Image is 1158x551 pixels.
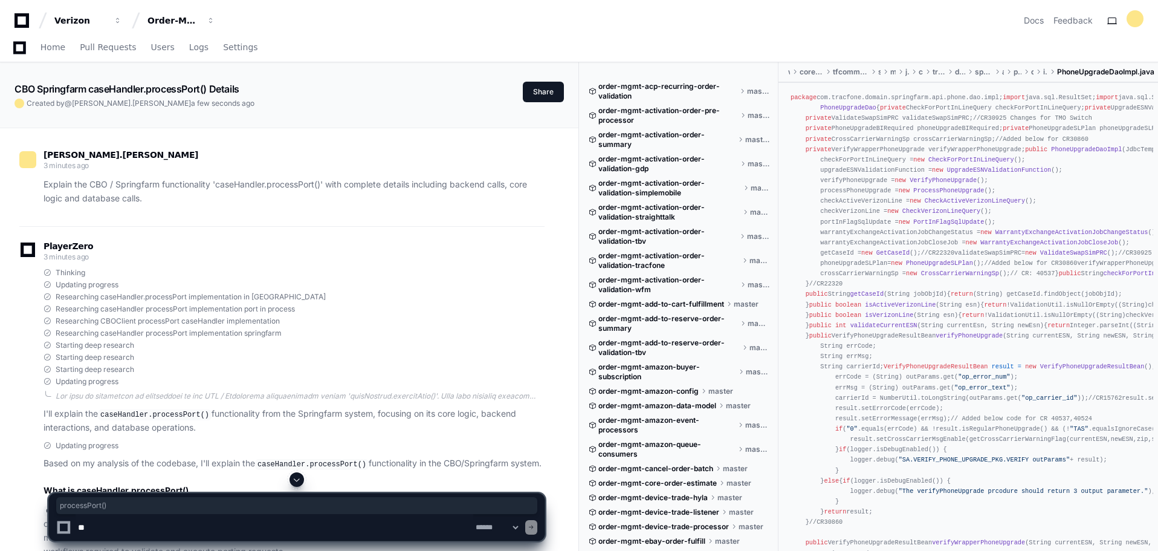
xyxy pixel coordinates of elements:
span: dao [1031,67,1034,77]
span: private [1085,104,1111,111]
span: 3 minutes ago [44,252,89,261]
span: new [891,259,902,267]
span: //Added below for CR30860 [984,259,1077,267]
span: // Added below code for CR 40537,40524 [951,415,1092,422]
div: Verizon [54,15,106,27]
span: order-mgmt-amazon-buyer-subscription [598,362,736,382]
span: new [980,229,991,236]
span: api [1002,67,1004,77]
span: Thinking [56,268,85,278]
span: Updating progress [56,441,118,451]
span: CheckForPortInLineQuery [928,156,1014,163]
span: new [895,177,906,184]
span: order-mgmt-activation-order-validation-tracfone [598,251,740,270]
span: order-mgmt-activation-order-summary [598,130,736,149]
span: master [748,159,769,169]
span: src [878,67,881,77]
span: tfcommon-core-dao [833,67,869,77]
span: order-mgmt-amazon-queue-consumers [598,440,736,459]
span: Users [151,44,175,51]
span: order-mgmt-activation-order-validation-gdp [598,154,738,174]
span: CheckActiveVerizonLineQuery [925,197,1025,204]
span: phone [1014,67,1021,77]
span: 3 minutes ago [44,161,89,170]
span: "SA.VERIFY_PHONE_UPGRADE_PKG.VERIFY outParams" [899,456,1070,463]
span: new [966,239,977,246]
span: master [751,183,769,193]
span: new [932,166,943,174]
span: order-mgmt-amazon-event-processors [598,416,736,435]
span: Starting deep research [56,353,134,362]
span: private [806,146,832,153]
span: order-mgmt-add-to-cart-fulfillment [598,299,724,309]
span: public [809,332,832,339]
span: domain [955,67,965,77]
span: Logs [189,44,209,51]
span: master [708,386,733,396]
button: Feedback [1053,15,1093,27]
span: //CR22320 [921,249,954,256]
span: return [1047,322,1070,329]
span: master [726,401,751,411]
span: (String esn) [936,301,980,308]
span: //Added below for CR30860 [995,135,1088,143]
div: Lor ipsu do sitametcon ad elitseddoei te inc UTL / Etdolorema aliquaenimadm veniam 'quisNostrud.e... [56,391,545,401]
span: int [835,322,846,329]
span: CheckVerizonLineQuery [902,207,980,215]
span: new [1025,363,1036,370]
span: // CR: 40537 [1011,270,1055,277]
span: public [809,311,832,319]
span: PlayerZero [44,243,93,250]
span: WarrantyExchangeActivationJobCloseJob [980,239,1118,246]
span: new [910,197,920,204]
span: "op_error_num" [958,373,1010,380]
span: PhoneUpgradeDao [820,104,876,111]
span: validateCurrentESN [850,322,917,329]
span: order-mgmt-activation-order-pre-processor [598,106,738,125]
span: master [723,464,748,474]
span: isVerizonLine [865,311,913,319]
span: master [747,86,769,96]
span: master [746,367,769,377]
span: result [992,363,1014,370]
span: new [899,218,910,226]
span: master [747,232,769,241]
span: Updating progress [56,377,118,386]
button: Verizon [50,10,127,31]
span: public [806,290,828,298]
span: return [951,290,973,298]
span: public [809,322,832,329]
span: PhoneUpgradeSLPlan [906,259,973,267]
span: processPort() [60,501,534,510]
span: order-mgmt-activation-order-validation-simplemobile [598,178,741,198]
span: Updating progress [56,280,118,290]
p: Based on my analysis of the codebase, I'll explain the functionality in the CBO/Springfarm system. [44,457,545,471]
span: Home [40,44,65,51]
span: (String currentEsn, String newEsn) [917,322,1044,329]
a: Logs [189,34,209,62]
span: //CR15762 [1088,394,1122,402]
span: "op_carrier_id" [1021,394,1077,402]
span: com [919,67,923,77]
span: PhoneUpgradeDaoImpl [1051,146,1122,153]
span: VerifyPhoneUpgradeResultBean [884,363,988,370]
span: order-mgmt-activation-order-validation-wfm [598,275,738,295]
a: Docs [1024,15,1044,27]
span: @ [65,99,72,108]
span: //CR22320 [809,280,843,287]
span: import [1096,94,1118,101]
span: GetCaseId [876,249,910,256]
span: ws [788,67,790,77]
button: Order-Management-Legacy [143,10,220,31]
span: springfarm [975,67,993,77]
span: PortInFlagSqlUpdate [913,218,984,226]
span: ValidateSwapSimPRC [1040,249,1107,256]
span: boolean [835,301,861,308]
span: private [880,104,906,111]
span: order-mgmt-amazon-data-model [598,401,716,411]
span: getCaseId [850,290,884,298]
span: master [734,299,759,309]
div: Order-Management-Legacy [147,15,199,27]
span: if [839,446,846,453]
a: Settings [223,34,257,62]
